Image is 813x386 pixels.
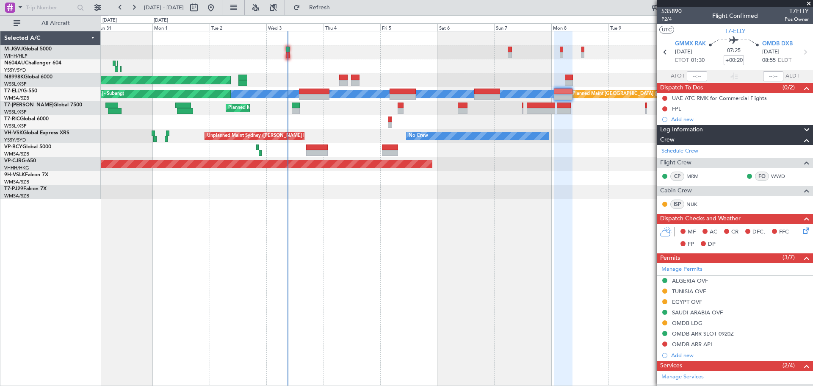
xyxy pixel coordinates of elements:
a: N604AUChallenger 604 [4,61,61,66]
span: Services [660,361,682,371]
span: GMMX RAK [675,40,706,48]
span: T7-PJ29 [4,186,23,192]
a: T7-ELLYG-550 [4,89,37,94]
span: VP-BCY [4,144,22,150]
div: Sun 7 [494,23,551,31]
div: Unplanned Maint Sydney ([PERSON_NAME] Intl) [207,130,311,142]
span: Flight Crew [660,158,691,168]
span: VH-VSK [4,131,23,136]
span: M-JGVJ [4,47,23,52]
span: (2/4) [783,361,795,370]
a: WMSA/SZB [4,193,29,199]
a: VHHH/HKG [4,165,29,171]
span: T7-ELLY [4,89,23,94]
div: ISP [670,200,684,209]
span: Pos Owner [785,16,809,23]
div: Sat 6 [437,23,495,31]
span: Dispatch Checks and Weather [660,214,741,224]
a: Schedule Crew [661,147,698,156]
a: T7-[PERSON_NAME]Global 7500 [4,103,82,108]
span: T7-ELLY [725,27,746,36]
span: T7-[PERSON_NAME] [4,103,53,108]
a: 9H-VSLKFalcon 7X [4,172,48,178]
a: MRM [686,172,705,180]
span: 07:25 [727,47,741,55]
div: Planned Maint Dubai (Al Maktoum Intl) [228,102,312,114]
div: Add new [671,116,809,123]
a: Manage Services [661,373,704,381]
div: UAE ATC RMK for Commercial Flights [672,94,767,102]
span: T7ELLY [785,7,809,16]
span: MF [688,228,696,236]
div: Tue 9 [608,23,666,31]
span: [DATE] [675,48,692,56]
span: (0/2) [783,83,795,92]
div: Mon 1 [152,23,210,31]
span: 08:55 [762,56,776,65]
span: ELDT [778,56,791,65]
span: Refresh [302,5,337,11]
div: ALGERIA OVF [672,277,708,284]
a: WWD [771,172,790,180]
div: FO [755,172,769,181]
span: Cabin Crew [660,186,692,196]
input: Trip Number [26,1,75,14]
div: OMDB ARR SLOT 0920Z [672,330,734,337]
span: Crew [660,135,675,145]
a: WMSA/SZB [4,151,29,157]
div: EGYPT OVF [672,298,702,305]
span: [DATE] - [DATE] [144,4,184,11]
span: CR [731,228,738,236]
div: TUNISIA OVF [672,288,706,295]
span: ALDT [785,72,799,81]
span: AC [710,228,717,236]
span: ETOT [675,56,689,65]
span: 9H-VSLK [4,172,25,178]
a: VP-BCYGlobal 5000 [4,144,51,150]
span: (3/7) [783,253,795,262]
span: All Aircraft [22,20,89,26]
span: Permits [660,253,680,263]
div: Planned Maint [GEOGRAPHIC_DATA] ([GEOGRAPHIC_DATA] Intl) [572,88,714,100]
a: VP-CJRG-650 [4,158,36,164]
a: NUK [686,200,705,208]
span: DP [708,240,716,249]
span: Dispatch To-Dos [660,83,703,93]
span: 01:30 [691,56,705,65]
a: WIHH/HLP [4,53,28,59]
span: FFC [779,228,789,236]
a: T7-PJ29Falcon 7X [4,186,47,192]
span: [DATE] [762,48,780,56]
span: T7-RIC [4,117,20,122]
a: YSSY/SYD [4,137,26,143]
div: No Crew [409,130,428,142]
a: WSSL/XSP [4,81,27,87]
div: CP [670,172,684,181]
div: OMDB LDG [672,319,702,327]
div: SAUDI ARABIA OVF [672,309,723,316]
a: M-JGVJGlobal 5000 [4,47,52,52]
div: Thu 4 [324,23,381,31]
div: Fri 5 [380,23,437,31]
div: [DATE] [154,17,168,24]
a: N8998KGlobal 6000 [4,75,53,80]
div: FPL [672,105,681,112]
a: WSSL/XSP [4,123,27,129]
span: OMDB DXB [762,40,793,48]
a: WMSA/SZB [4,95,29,101]
a: WSSL/XSP [4,109,27,115]
span: ATOT [671,72,685,81]
a: VH-VSKGlobal Express XRS [4,131,69,136]
div: Mon 8 [551,23,608,31]
a: YSSY/SYD [4,67,26,73]
button: UTC [659,26,674,33]
button: All Aircraft [9,17,92,30]
span: DFC, [752,228,765,236]
input: --:-- [687,71,707,81]
div: Wed 3 [266,23,324,31]
button: Refresh [289,1,340,14]
span: P2/4 [661,16,682,23]
div: Flight Confirmed [712,11,758,20]
span: Leg Information [660,125,703,135]
div: [DATE] [102,17,117,24]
